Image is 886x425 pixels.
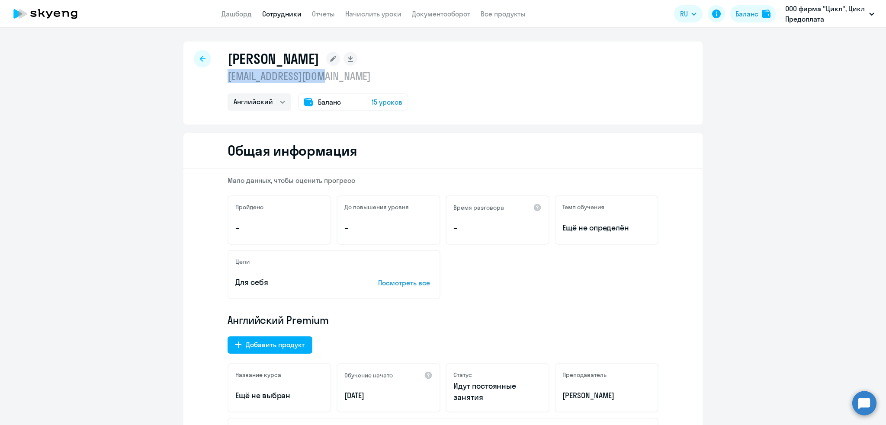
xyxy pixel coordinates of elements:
[345,10,401,18] a: Начислить уроки
[235,277,351,288] p: Для себя
[312,10,335,18] a: Отчеты
[228,313,329,327] span: Английский Premium
[453,380,542,403] p: Идут постоянные занятия
[228,176,658,185] p: Мало данных, чтобы оценить прогресс
[235,222,324,233] p: –
[481,10,526,18] a: Все продукты
[453,222,542,233] p: –
[453,371,472,379] h5: Статус
[344,203,409,211] h5: До повышения уровня
[228,336,312,354] button: Добавить продукт
[221,10,252,18] a: Дашборд
[562,390,651,401] p: [PERSON_NAME]
[562,203,604,211] h5: Темп обучения
[344,390,433,401] p: [DATE]
[228,69,408,83] p: [EMAIL_ADDRESS][DOMAIN_NAME]
[674,5,703,22] button: RU
[680,9,688,19] span: RU
[235,371,281,379] h5: Название курса
[785,3,866,24] p: ООО фирма "Цикл", Цикл Предоплата
[344,222,433,233] p: –
[562,222,651,233] span: Ещё не определён
[453,204,504,211] h5: Время разговора
[781,3,879,24] button: ООО фирма "Цикл", Цикл Предоплата
[318,97,341,107] span: Баланс
[412,10,470,18] a: Документооборот
[262,10,302,18] a: Сотрудники
[235,390,324,401] p: Ещё не выбран
[235,258,250,265] h5: Цели
[246,339,305,350] div: Добавить продукт
[344,371,393,379] h5: Обучение начато
[762,10,770,18] img: balance
[562,371,607,379] h5: Преподаватель
[735,9,758,19] div: Баланс
[378,278,433,288] p: Посмотреть все
[372,97,402,107] span: 15 уроков
[235,203,263,211] h5: Пройдено
[228,50,319,67] h1: [PERSON_NAME]
[730,5,776,22] button: Балансbalance
[228,142,357,159] h2: Общая информация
